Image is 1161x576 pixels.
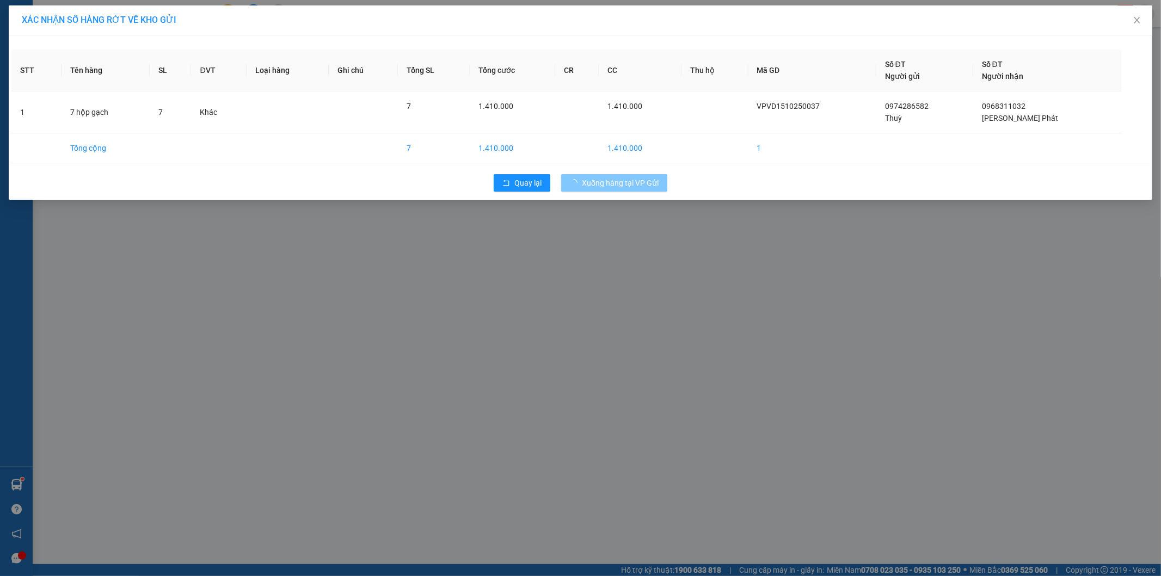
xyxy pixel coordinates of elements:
td: Tổng cộng [62,133,150,163]
span: 1.410.000 [607,102,642,111]
th: Tổng SL [398,50,470,91]
th: Tên hàng [62,50,150,91]
span: Quay lại [514,177,542,189]
td: 1 [11,91,62,133]
span: 7 [158,108,163,117]
button: rollbackQuay lại [494,174,550,192]
span: rollback [502,179,510,188]
span: 0968311032 [982,102,1025,111]
th: SL [150,50,191,91]
td: 1.410.000 [599,133,682,163]
th: CR [555,50,598,91]
th: ĐVT [191,50,247,91]
span: Thuỳ [885,114,902,122]
td: 7 hộp gạch [62,91,150,133]
button: Close [1122,5,1152,36]
th: STT [11,50,62,91]
span: Người nhận [982,72,1023,81]
th: Ghi chú [329,50,398,91]
span: 0974286582 [885,102,929,111]
th: Mã GD [748,50,876,91]
td: 1 [748,133,876,163]
span: [PERSON_NAME] Phát [982,114,1058,122]
th: Loại hàng [247,50,329,91]
th: Tổng cước [470,50,555,91]
th: CC [599,50,682,91]
span: XÁC NHẬN SỐ HÀNG RỚT VỀ KHO GỬI [22,15,176,25]
td: Khác [191,91,247,133]
span: VPVD1510250037 [757,102,820,111]
span: Số ĐT [982,60,1003,69]
span: 7 [407,102,411,111]
span: Xuống hàng tại VP Gửi [582,177,659,189]
span: loading [570,179,582,187]
span: Người gửi [885,72,920,81]
span: 1.410.000 [478,102,513,111]
th: Thu hộ [681,50,748,91]
td: 7 [398,133,470,163]
td: 1.410.000 [470,133,555,163]
span: Số ĐT [885,60,906,69]
span: close [1133,16,1141,24]
button: Xuống hàng tại VP Gửi [561,174,667,192]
